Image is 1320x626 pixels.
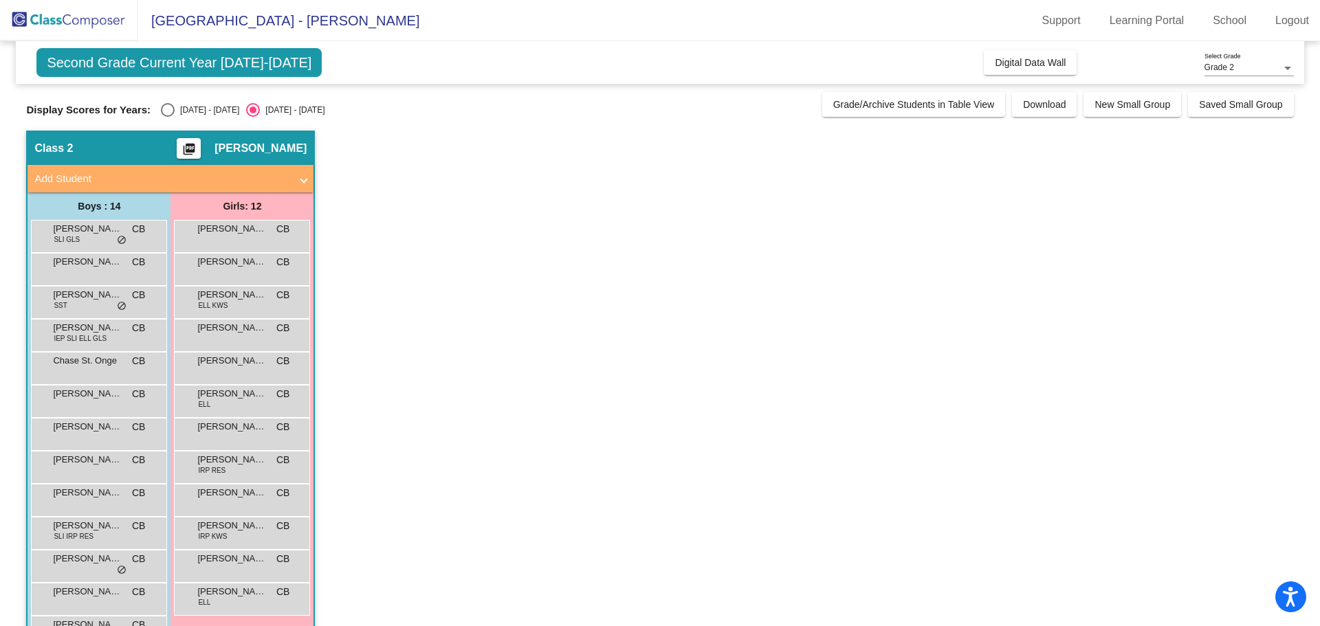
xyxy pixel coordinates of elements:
[833,99,995,110] span: Grade/Archive Students in Table View
[198,597,210,607] span: ELL
[276,387,289,401] span: CB
[54,531,93,541] span: SLI IRP RES
[181,142,197,161] mat-icon: picture_as_pdf
[34,142,73,155] span: Class 2
[36,48,322,77] span: Second Grade Current Year [DATE]-[DATE]
[1188,92,1293,117] button: Saved Small Group
[53,288,122,302] span: [PERSON_NAME]
[53,420,122,434] span: [PERSON_NAME]
[132,387,145,401] span: CB
[34,171,290,187] mat-panel-title: Add Student
[137,10,419,32] span: [GEOGRAPHIC_DATA] - [PERSON_NAME]
[1023,99,1066,110] span: Download
[276,321,289,335] span: CB
[197,486,266,500] span: [PERSON_NAME]
[1264,10,1320,32] a: Logout
[1031,10,1092,32] a: Support
[198,531,227,541] span: IRP KWS
[276,255,289,269] span: CB
[198,399,210,410] span: ELL
[53,387,122,401] span: [PERSON_NAME]
[1083,92,1181,117] button: New Small Group
[995,57,1066,68] span: Digital Data Wall
[260,104,324,116] div: [DATE] - [DATE]
[1012,92,1077,117] button: Download
[54,234,80,245] span: SLI GLS
[1199,99,1282,110] span: Saved Small Group
[984,50,1077,75] button: Digital Data Wall
[1204,63,1234,72] span: Grade 2
[214,142,307,155] span: [PERSON_NAME]
[276,585,289,599] span: CB
[54,333,107,344] span: IEP SLI ELL GLS
[276,486,289,500] span: CB
[132,519,145,533] span: CB
[132,453,145,467] span: CB
[132,585,145,599] span: CB
[53,255,122,269] span: [PERSON_NAME]
[177,138,201,159] button: Print Students Details
[276,552,289,566] span: CB
[54,300,67,311] span: SST
[276,519,289,533] span: CB
[198,300,228,311] span: ELL KWS
[161,103,324,117] mat-radio-group: Select an option
[53,321,122,335] span: [PERSON_NAME]
[197,387,266,401] span: [PERSON_NAME]
[197,255,266,269] span: [PERSON_NAME]
[117,301,126,312] span: do_not_disturb_alt
[27,192,170,220] div: Boys : 14
[1202,10,1257,32] a: School
[276,354,289,368] span: CB
[197,420,266,434] span: [PERSON_NAME]
[175,104,239,116] div: [DATE] - [DATE]
[170,192,313,220] div: Girls: 12
[197,519,266,533] span: [PERSON_NAME]
[53,453,122,467] span: [PERSON_NAME]
[132,420,145,434] span: CB
[197,585,266,599] span: [PERSON_NAME]
[132,486,145,500] span: CB
[276,222,289,236] span: CB
[276,453,289,467] span: CB
[822,92,1006,117] button: Grade/Archive Students in Table View
[53,552,122,566] span: [PERSON_NAME]
[132,321,145,335] span: CB
[198,465,225,476] span: IRP RES
[197,453,266,467] span: [PERSON_NAME]
[1094,99,1170,110] span: New Small Group
[197,222,266,236] span: [PERSON_NAME]
[53,222,122,236] span: [PERSON_NAME]
[26,104,151,116] span: Display Scores for Years:
[197,288,266,302] span: [PERSON_NAME]
[27,165,313,192] mat-expansion-panel-header: Add Student
[197,552,266,566] span: [PERSON_NAME]
[276,288,289,302] span: CB
[132,288,145,302] span: CB
[117,565,126,576] span: do_not_disturb_alt
[197,354,266,368] span: [PERSON_NAME]
[132,354,145,368] span: CB
[276,420,289,434] span: CB
[117,235,126,246] span: do_not_disturb_alt
[53,486,122,500] span: [PERSON_NAME]
[53,519,122,533] span: [PERSON_NAME]
[132,255,145,269] span: CB
[53,354,122,368] span: Chase St. Onge
[132,552,145,566] span: CB
[197,321,266,335] span: [PERSON_NAME]
[1099,10,1196,32] a: Learning Portal
[132,222,145,236] span: CB
[53,585,122,599] span: [PERSON_NAME]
